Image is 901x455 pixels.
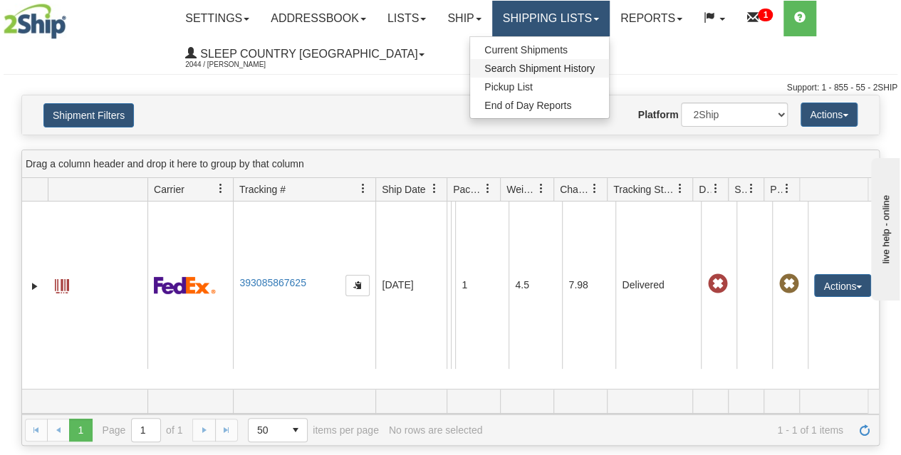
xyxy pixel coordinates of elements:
[484,100,571,111] span: End of Day Reports
[770,182,782,197] span: Pickup Status
[154,276,216,294] img: 2 - FedEx Express®
[345,275,370,296] button: Copy to clipboard
[476,177,500,201] a: Packages filter column settings
[453,182,483,197] span: Packages
[778,274,798,294] span: Pickup Not Assigned
[699,182,711,197] span: Delivery Status
[132,419,160,441] input: Page 1
[739,177,764,201] a: Shipment Issues filter column settings
[437,1,491,36] a: Ship
[239,277,306,288] a: 393085867625
[707,274,727,294] span: Late
[615,202,701,369] td: Delivered
[704,177,728,201] a: Delivery Status filter column settings
[284,419,307,441] span: select
[668,177,692,201] a: Tracking Status filter column settings
[868,155,900,300] iframe: chat widget
[257,423,276,437] span: 50
[801,103,858,127] button: Actions
[470,59,609,78] a: Search Shipment History
[11,12,132,23] div: live help - online
[197,48,417,60] span: Sleep Country [GEOGRAPHIC_DATA]
[69,419,92,441] span: Page 1
[814,274,871,297] button: Actions
[28,279,42,293] a: Expand
[470,96,609,115] a: End of Day Reports
[185,58,292,72] span: 2044 / [PERSON_NAME]
[175,1,260,36] a: Settings
[175,36,435,72] a: Sleep Country [GEOGRAPHIC_DATA] 2044 / [PERSON_NAME]
[389,424,483,436] div: No rows are selected
[43,103,134,127] button: Shipment Filters
[248,418,308,442] span: Page sizes drop down
[775,177,799,201] a: Pickup Status filter column settings
[583,177,607,201] a: Charge filter column settings
[638,108,679,122] label: Platform
[248,418,379,442] span: items per page
[55,273,69,296] a: Label
[103,418,183,442] span: Page of 1
[470,78,609,96] a: Pickup List
[470,41,609,59] a: Current Shipments
[506,182,536,197] span: Weight
[447,202,451,369] td: [PERSON_NAME] [PERSON_NAME] CA QC BLAINVILLE J7B 1E2
[382,182,425,197] span: Ship Date
[492,1,610,36] a: Shipping lists
[736,1,783,36] a: 1
[154,182,184,197] span: Carrier
[484,44,568,56] span: Current Shipments
[4,82,897,94] div: Support: 1 - 855 - 55 - 2SHIP
[734,182,746,197] span: Shipment Issues
[351,177,375,201] a: Tracking # filter column settings
[560,182,590,197] span: Charge
[260,1,377,36] a: Addressbook
[492,424,843,436] span: 1 - 1 of 1 items
[422,177,447,201] a: Ship Date filter column settings
[509,202,562,369] td: 4.5
[375,202,447,369] td: [DATE]
[451,202,455,369] td: Sleep Country [GEOGRAPHIC_DATA] Shipping department [GEOGRAPHIC_DATA] [GEOGRAPHIC_DATA] [GEOGRAPH...
[239,182,286,197] span: Tracking #
[4,4,66,39] img: logo2044.jpg
[484,81,533,93] span: Pickup List
[529,177,553,201] a: Weight filter column settings
[613,182,675,197] span: Tracking Status
[22,150,879,178] div: grid grouping header
[853,419,876,441] a: Refresh
[610,1,693,36] a: Reports
[484,63,595,74] span: Search Shipment History
[209,177,233,201] a: Carrier filter column settings
[758,9,773,21] sup: 1
[377,1,437,36] a: Lists
[562,202,615,369] td: 7.98
[455,202,509,369] td: 1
